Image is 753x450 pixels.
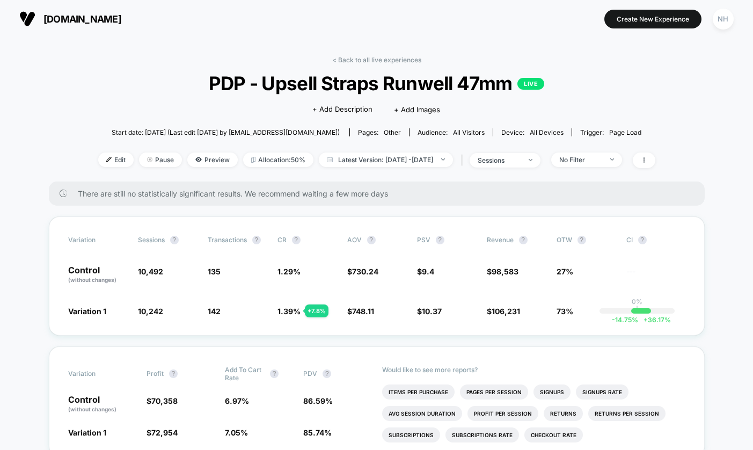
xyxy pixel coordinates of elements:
button: ? [367,236,376,244]
button: ? [436,236,444,244]
span: $ [487,307,520,316]
span: There are still no statistically significant results. We recommend waiting a few more days [78,189,683,198]
span: $ [417,267,434,276]
img: end [610,158,614,161]
img: rebalance [251,157,255,163]
span: Device: [493,128,572,136]
span: $ [487,267,518,276]
span: 10,492 [138,267,163,276]
p: Would like to see more reports? [382,366,685,374]
li: Checkout Rate [524,427,583,442]
span: Sessions [138,236,165,244]
span: $ [347,267,378,276]
span: Pause [139,153,182,167]
button: NH [710,8,737,30]
li: Subscriptions [382,427,440,442]
span: | [458,153,470,168]
p: LIVE [517,78,544,90]
span: CR [277,236,287,244]
span: 86.59 % [303,396,333,405]
li: Returns [544,406,583,421]
span: 6.97 % [225,396,249,405]
button: ? [577,236,586,244]
span: (without changes) [68,277,116,283]
li: Profit Per Session [467,406,538,421]
span: 10.37 [422,307,442,316]
div: sessions [478,156,521,164]
div: No Filter [559,156,602,164]
p: | [636,306,638,314]
button: ? [519,236,528,244]
li: Signups Rate [576,384,628,400]
span: Revenue [487,236,514,244]
span: Add To Cart Rate [225,366,265,382]
span: 142 [208,307,221,316]
span: Variation 1 [68,428,106,437]
button: ? [638,236,647,244]
a: < Back to all live experiences [332,56,421,64]
span: All Visitors [453,128,485,136]
span: AOV [347,236,362,244]
span: + [644,316,648,324]
span: Latest Version: [DATE] - [DATE] [319,153,453,167]
li: Items Per Purchase [382,384,455,400]
button: ? [170,236,179,244]
span: 73% [557,307,573,316]
button: ? [270,369,279,378]
span: + Add Images [394,105,440,114]
button: ? [252,236,261,244]
span: Variation [68,236,127,244]
img: calendar [327,157,333,162]
button: [DOMAIN_NAME] [16,10,125,27]
img: end [529,159,532,161]
span: Page Load [609,128,641,136]
div: Audience: [418,128,485,136]
span: 106,231 [492,307,520,316]
span: [DOMAIN_NAME] [43,13,121,25]
span: Variation 1 [68,307,106,316]
span: 748.11 [352,307,374,316]
p: Control [68,395,136,413]
span: 10,242 [138,307,163,316]
span: --- [626,268,685,284]
span: 36.17 % [638,316,671,324]
span: 730.24 [352,267,378,276]
span: Allocation: 50% [243,153,313,167]
span: OTW [557,236,616,244]
img: end [147,157,152,162]
span: $ [347,307,374,316]
li: Subscriptions Rate [445,427,519,442]
img: Visually logo [19,11,35,27]
span: $ [147,396,178,405]
span: Edit [98,153,134,167]
img: end [441,158,445,161]
li: Returns Per Session [588,406,666,421]
div: Trigger: [580,128,641,136]
button: ? [292,236,301,244]
span: Start date: [DATE] (Last edit [DATE] by [EMAIL_ADDRESS][DOMAIN_NAME]) [112,128,340,136]
span: 70,358 [151,396,178,405]
p: 0% [632,297,642,306]
span: other [384,128,401,136]
span: 7.05 % [225,428,248,437]
span: PDV [303,369,317,378]
span: + Add Description [312,104,372,115]
li: Avg Session Duration [382,406,462,421]
p: Control [68,266,127,284]
button: Create New Experience [604,10,701,28]
div: + 7.8 % [305,304,328,317]
span: PDP - Upsell Straps Runwell 47mm [126,72,627,95]
span: Profit [147,369,164,378]
button: ? [323,369,331,378]
span: $ [147,428,178,437]
span: all devices [530,128,564,136]
div: NH [713,9,734,30]
span: 85.74 % [303,428,332,437]
button: ? [169,369,178,378]
span: $ [417,307,442,316]
li: Pages Per Session [460,384,528,400]
span: 9.4 [422,267,434,276]
span: (without changes) [68,406,116,412]
li: Signups [533,384,571,400]
span: 1.39 % [277,307,301,316]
